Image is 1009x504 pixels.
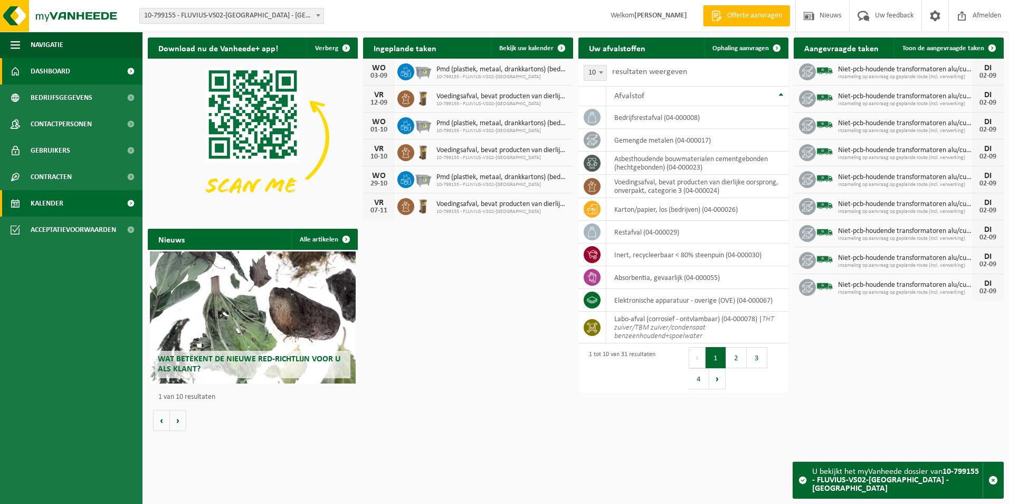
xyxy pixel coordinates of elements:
[31,32,63,58] span: Navigatie
[838,74,972,80] span: Inzameling op aanvraag op geplande route (incl. verwerking)
[747,347,767,368] button: 3
[794,38,889,58] h2: Aangevraagde taken
[704,38,787,59] a: Ophaling aanvragen
[812,468,979,493] strong: 10-799155 - FLUVIUS-VS02-[GEOGRAPHIC_DATA] - [GEOGRAPHIC_DATA]
[153,410,170,431] button: Vorige
[31,190,63,217] span: Kalender
[158,394,353,401] p: 1 van 10 resultaten
[838,173,972,182] span: Niet-pcb-houdende transformatoren alu/cu wikkelingen
[140,8,323,23] span: 10-799155 - FLUVIUS-VS02-TORHOUT - TORHOUT
[436,155,568,161] span: 10-799155 - FLUVIUS-VS02-[GEOGRAPHIC_DATA]
[368,199,389,207] div: VR
[150,251,356,384] a: Wat betekent de nieuwe RED-richtlijn voor u als klant?
[368,145,389,153] div: VR
[307,38,357,59] button: Verberg
[491,38,572,59] a: Bekijk uw kalender
[709,368,726,389] button: Next
[977,226,998,234] div: DI
[838,290,972,296] span: Inzameling op aanvraag op geplande route (incl. verwerking)
[584,346,655,390] div: 1 tot 10 van 31 resultaten
[838,182,972,188] span: Inzameling op aanvraag op geplande route (incl. verwerking)
[838,209,972,215] span: Inzameling op aanvraag op geplande route (incl. verwerking)
[31,111,92,137] span: Contactpersonen
[977,288,998,295] div: 02-09
[977,172,998,180] div: DI
[977,99,998,107] div: 02-09
[584,66,606,80] span: 10
[436,74,568,80] span: 10-799155 - FLUVIUS-VS02-[GEOGRAPHIC_DATA]
[977,279,998,288] div: DI
[606,198,788,221] td: karton/papier, los (bedrijven) (04-000026)
[838,128,972,134] span: Inzameling op aanvraag op geplande route (incl. verwerking)
[436,182,568,188] span: 10-799155 - FLUVIUS-VS02-[GEOGRAPHIC_DATA]
[977,261,998,268] div: 02-09
[816,143,834,161] img: BL-SO-LV
[977,91,998,99] div: DI
[368,207,389,214] div: 07-11
[170,410,186,431] button: Volgende
[816,197,834,214] img: BL-SO-LV
[436,119,568,128] span: Pmd (plastiek, metaal, drankkartons) (bedrijven)
[436,146,568,155] span: Voedingsafval, bevat producten van dierlijke oorsprong, onverpakt, categorie 3
[436,209,568,215] span: 10-799155 - FLUVIUS-VS02-[GEOGRAPHIC_DATA]
[291,229,357,250] a: Alle artikelen
[894,38,1003,59] a: Toon de aangevraagde taken
[436,92,568,101] span: Voedingsafval, bevat producten van dierlijke oorsprong, onverpakt, categorie 3
[606,106,788,129] td: bedrijfsrestafval (04-000008)
[368,99,389,107] div: 12-09
[816,89,834,107] img: BL-SO-LV
[902,45,984,52] span: Toon de aangevraagde taken
[606,221,788,244] td: restafval (04-000029)
[414,116,432,134] img: WB-2500-GAL-GY-01
[816,277,834,295] img: BL-SO-LV
[148,59,358,217] img: Download de VHEPlus App
[606,266,788,289] td: absorbentia, gevaarlijk (04-000055)
[414,89,432,107] img: WB-0140-HPE-BN-01
[816,116,834,134] img: BL-SO-LV
[606,289,788,312] td: elektronische apparatuur - overige (OVE) (04-000067)
[712,45,769,52] span: Ophaling aanvragen
[838,119,972,128] span: Niet-pcb-houdende transformatoren alu/cu wikkelingen
[31,164,72,190] span: Contracten
[726,347,747,368] button: 2
[838,254,972,263] span: Niet-pcb-houdende transformatoren alu/cu wikkelingen
[977,180,998,188] div: 02-09
[31,137,70,164] span: Gebruikers
[368,72,389,80] div: 03-09
[838,263,972,269] span: Inzameling op aanvraag op geplande route (incl. verwerking)
[148,229,195,249] h2: Nieuws
[812,462,983,498] div: U bekijkt het myVanheede dossier van
[414,197,432,214] img: WB-0140-HPE-BN-01
[725,11,785,21] span: Offerte aanvragen
[838,101,972,107] span: Inzameling op aanvraag op geplande route (incl. verwerking)
[977,199,998,207] div: DI
[606,152,788,175] td: asbesthoudende bouwmaterialen cementgebonden (hechtgebonden) (04-000023)
[977,118,998,126] div: DI
[816,250,834,268] img: BL-SO-LV
[436,101,568,107] span: 10-799155 - FLUVIUS-VS02-[GEOGRAPHIC_DATA]
[634,12,687,20] strong: [PERSON_NAME]
[689,347,706,368] button: Previous
[838,281,972,290] span: Niet-pcb-houdende transformatoren alu/cu wikkelingen
[689,368,709,389] button: 4
[977,72,998,80] div: 02-09
[606,129,788,152] td: gemengde metalen (04-000017)
[414,62,432,80] img: WB-2500-GAL-GY-01
[838,66,972,74] span: Niet-pcb-houdende transformatoren alu/cu wikkelingen
[368,172,389,180] div: WO
[31,217,116,243] span: Acceptatievoorwaarden
[606,175,788,198] td: voedingsafval, bevat producten van dierlijke oorsprong, onverpakt, categorie 3 (04-000024)
[414,170,432,188] img: WB-2500-GAL-GY-01
[703,5,790,26] a: Offerte aanvragen
[706,347,726,368] button: 1
[148,38,289,58] h2: Download nu de Vanheede+ app!
[584,65,607,81] span: 10
[436,200,568,209] span: Voedingsafval, bevat producten van dierlijke oorsprong, onverpakt, categorie 3
[368,153,389,161] div: 10-10
[158,355,340,374] span: Wat betekent de nieuwe RED-richtlijn voor u als klant?
[977,234,998,241] div: 02-09
[977,64,998,72] div: DI
[414,143,432,161] img: WB-0140-HPE-BN-01
[368,180,389,188] div: 29-10
[614,92,644,100] span: Afvalstof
